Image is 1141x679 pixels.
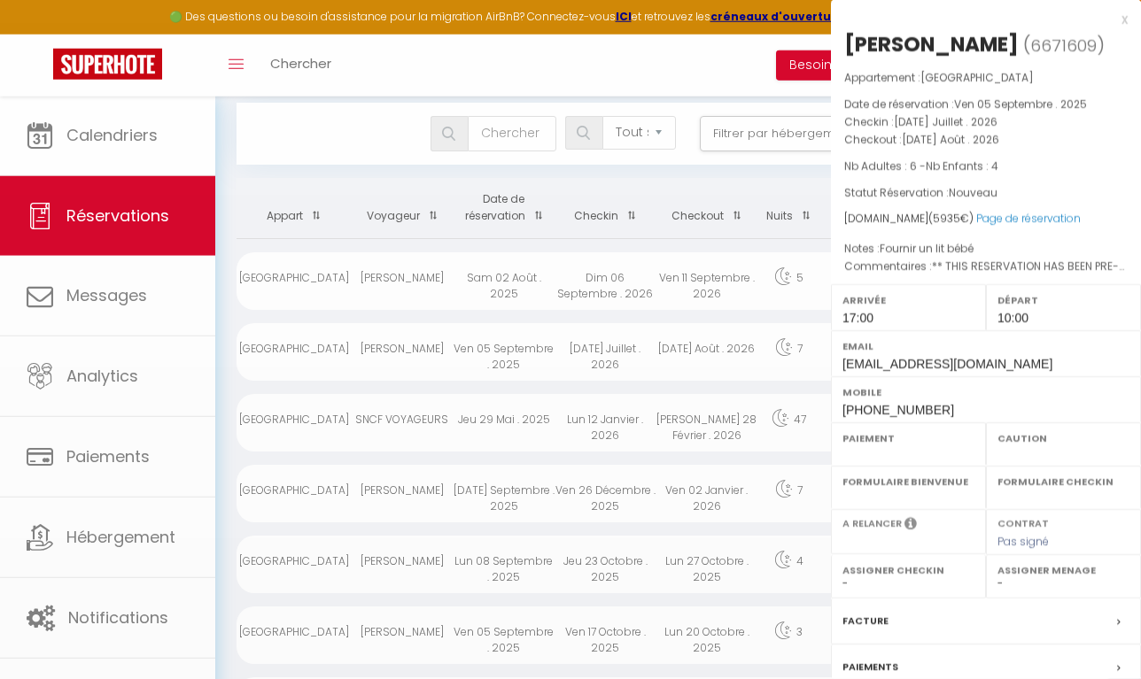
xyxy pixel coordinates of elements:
span: ( ) [1023,33,1105,58]
label: Facture [842,612,889,630]
p: Commentaires : [844,258,1128,275]
label: Assigner Checkin [842,561,974,579]
label: Formulaire Checkin [997,473,1129,490]
label: Formulaire Bienvenue [842,473,974,490]
iframe: Chat [1066,599,1128,666]
label: Email [842,337,1129,355]
p: Appartement : [844,69,1128,87]
div: [PERSON_NAME] [844,30,1019,58]
span: [EMAIL_ADDRESS][DOMAIN_NAME] [842,357,1052,371]
label: Contrat [997,516,1049,528]
p: Checkin : [844,113,1128,131]
label: Départ [997,291,1129,309]
span: 6671609 [1030,35,1097,57]
div: x [831,9,1128,30]
span: [GEOGRAPHIC_DATA] [920,70,1034,85]
div: [DOMAIN_NAME] [844,211,1128,228]
button: Ouvrir le widget de chat LiveChat [14,7,67,60]
span: 5935 [933,211,960,226]
label: Caution [997,429,1129,447]
label: Arrivée [842,291,974,309]
span: Pas signé [997,534,1049,549]
label: Assigner Menage [997,561,1129,579]
span: ( €) [928,211,974,226]
span: 17:00 [842,311,873,325]
p: Checkout : [844,131,1128,149]
span: Nb Enfants : 4 [926,158,998,174]
span: [DATE] Août . 2026 [902,132,999,147]
label: Paiements [842,658,898,676]
p: Date de réservation : [844,96,1128,113]
span: Ven 05 Septembre . 2025 [954,96,1087,112]
a: Page de réservation [976,211,1081,226]
i: Sélectionner OUI si vous souhaiter envoyer les séquences de messages post-checkout [904,516,917,536]
label: Mobile [842,383,1129,401]
p: Notes : [844,240,1128,258]
p: Statut Réservation : [844,184,1128,202]
label: Paiement [842,429,974,447]
span: Nouveau [949,185,997,200]
span: Fournir un lit bébé [880,241,974,256]
span: Nb Adultes : 6 - [844,158,998,174]
span: [PHONE_NUMBER] [842,403,954,417]
span: 10:00 [997,311,1028,325]
label: A relancer [842,516,902,531]
span: [DATE] Juillet . 2026 [894,114,997,129]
